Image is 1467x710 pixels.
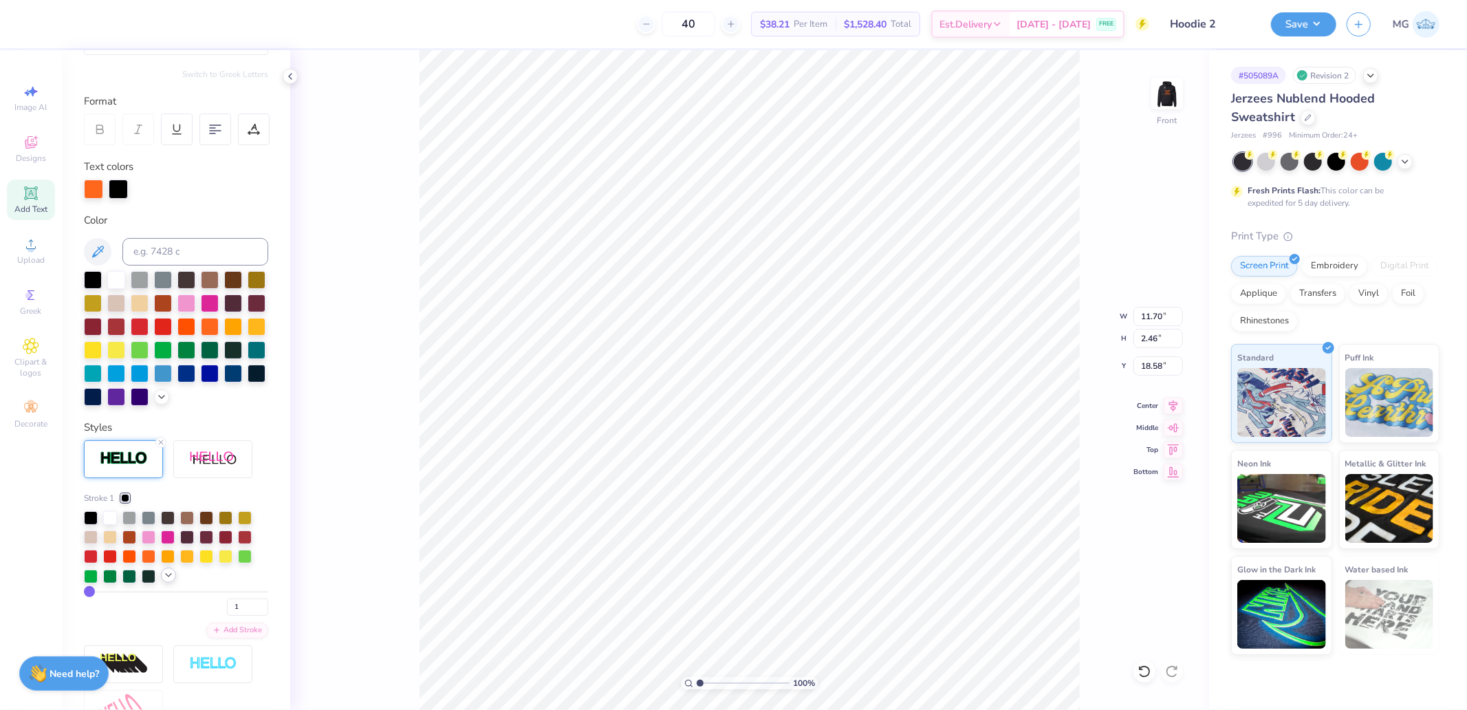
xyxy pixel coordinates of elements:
[1231,90,1375,125] span: Jerzees Nublend Hooded Sweatshirt
[1371,256,1438,277] div: Digital Print
[1345,474,1434,543] img: Metallic & Glitter Ink
[7,356,55,378] span: Clipart & logos
[1237,368,1326,437] img: Standard
[1237,580,1326,649] img: Glow in the Dark Ink
[206,623,268,638] div: Add Stroke
[1345,368,1434,437] img: Puff Ink
[844,17,887,32] span: $1,528.40
[1263,130,1282,142] span: # 996
[1158,114,1177,127] div: Front
[939,17,992,32] span: Est. Delivery
[17,255,45,266] span: Upload
[1248,185,1321,196] strong: Fresh Prints Flash:
[1271,12,1336,36] button: Save
[84,159,133,175] label: Text colors
[84,492,114,504] span: Stroke 1
[1237,474,1326,543] img: Neon Ink
[1290,283,1345,304] div: Transfers
[189,656,237,672] img: Negative Space
[1345,580,1434,649] img: Water based Ink
[15,102,47,113] span: Image AI
[100,451,148,466] img: Stroke
[1393,17,1409,32] span: MG
[1345,562,1409,577] span: Water based Ink
[189,451,237,468] img: Shadow
[1153,80,1181,107] img: Front
[100,653,148,675] img: 3d Illusion
[1099,19,1113,29] span: FREE
[1392,283,1424,304] div: Foil
[1237,350,1274,365] span: Standard
[1231,283,1286,304] div: Applique
[1293,67,1356,84] div: Revision 2
[793,677,815,689] span: 100 %
[662,12,715,36] input: – –
[891,17,911,32] span: Total
[16,153,46,164] span: Designs
[1133,401,1158,411] span: Center
[84,420,268,435] div: Styles
[1231,228,1439,244] div: Print Type
[1017,17,1091,32] span: [DATE] - [DATE]
[1237,562,1316,577] span: Glow in the Dark Ink
[182,69,268,80] button: Switch to Greek Letters
[1349,283,1388,304] div: Vinyl
[1413,11,1439,38] img: Michael Galon
[1231,256,1298,277] div: Screen Print
[14,204,47,215] span: Add Text
[1345,350,1374,365] span: Puff Ink
[760,17,790,32] span: $38.21
[1248,184,1417,209] div: This color can be expedited for 5 day delivery.
[1302,256,1367,277] div: Embroidery
[1133,445,1158,455] span: Top
[21,305,42,316] span: Greek
[1393,11,1439,38] a: MG
[122,238,268,266] input: e.g. 7428 c
[50,667,100,680] strong: Need help?
[1133,467,1158,477] span: Bottom
[794,17,827,32] span: Per Item
[1133,423,1158,433] span: Middle
[1237,456,1271,471] span: Neon Ink
[1231,130,1256,142] span: Jerzees
[14,418,47,429] span: Decorate
[1231,311,1298,332] div: Rhinestones
[84,94,270,109] div: Format
[1231,67,1286,84] div: # 505089A
[84,213,268,228] div: Color
[1345,456,1426,471] span: Metallic & Glitter Ink
[1289,130,1358,142] span: Minimum Order: 24 +
[1160,10,1261,38] input: Untitled Design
